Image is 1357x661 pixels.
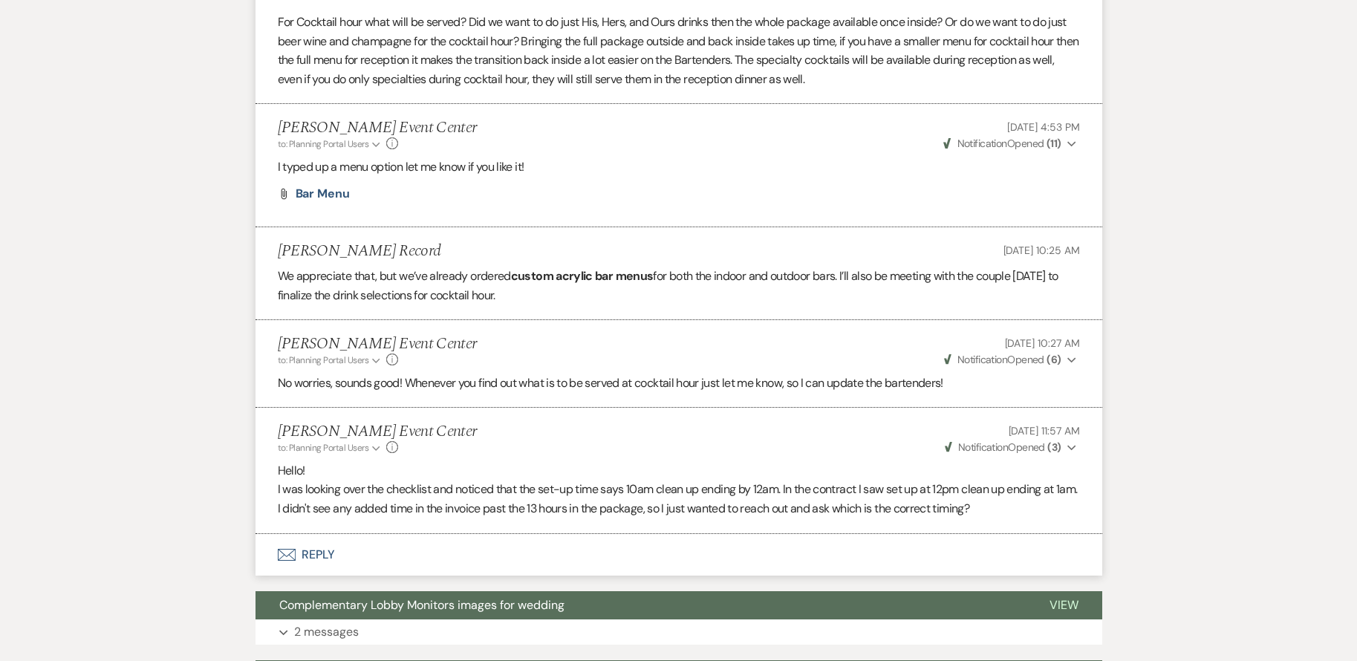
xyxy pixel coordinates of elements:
[256,591,1026,619] button: Complementary Lobby Monitors images for wedding
[278,138,369,150] span: to: Planning Portal Users
[1009,424,1080,437] span: [DATE] 11:57 AM
[511,268,654,284] strong: custom acrylic bar menus
[278,137,383,151] button: to: Planning Portal Users
[278,442,369,454] span: to: Planning Portal Users
[278,423,477,441] h5: [PERSON_NAME] Event Center
[278,354,369,366] span: to: Planning Portal Users
[944,353,1061,366] span: Opened
[942,352,1080,368] button: NotificationOpened (6)
[1007,120,1079,134] span: [DATE] 4:53 PM
[943,137,1061,150] span: Opened
[278,480,1080,518] p: I was looking over the checklist and noticed that the set-up time says 10am clean up ending by 12...
[278,267,1080,305] p: We appreciate that, but we’ve already ordered for both the indoor and outdoor bars. I’ll also be ...
[256,534,1102,576] button: Reply
[278,354,383,367] button: to: Planning Portal Users
[278,335,477,354] h5: [PERSON_NAME] Event Center
[945,440,1061,454] span: Opened
[296,186,350,201] span: Bar Menu
[1047,353,1061,366] strong: ( 6 )
[294,622,359,642] p: 2 messages
[1005,336,1080,350] span: [DATE] 10:27 AM
[278,119,477,137] h5: [PERSON_NAME] Event Center
[278,374,1080,393] p: No worries, sounds good! Whenever you find out what is to be served at cocktail hour just let me ...
[1047,440,1061,454] strong: ( 3 )
[256,619,1102,645] button: 2 messages
[943,440,1080,455] button: NotificationOpened (3)
[278,242,441,261] h5: [PERSON_NAME] Record
[278,157,1080,177] p: I typed up a menu option let me know if you like it!
[278,461,1080,481] p: Hello!
[1003,244,1080,257] span: [DATE] 10:25 AM
[296,188,350,200] a: Bar Menu
[957,137,1007,150] span: Notification
[279,597,564,613] span: Complementary Lobby Monitors images for wedding
[278,441,383,455] button: to: Planning Portal Users
[957,353,1007,366] span: Notification
[958,440,1008,454] span: Notification
[1026,591,1102,619] button: View
[1047,137,1061,150] strong: ( 11 )
[941,136,1079,152] button: NotificationOpened (11)
[1050,597,1078,613] span: View
[278,13,1080,88] p: For Cocktail hour what will be served? Did we want to do just His, Hers, and Ours drinks then the...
